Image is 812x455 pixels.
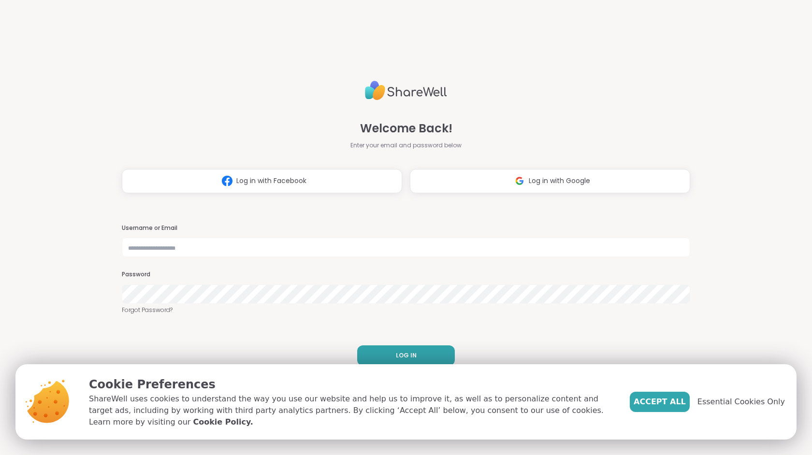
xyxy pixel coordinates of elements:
[697,396,785,408] span: Essential Cookies Only
[236,176,306,186] span: Log in with Facebook
[410,169,690,193] button: Log in with Google
[122,169,402,193] button: Log in with Facebook
[529,176,590,186] span: Log in with Google
[510,172,529,190] img: ShareWell Logomark
[396,351,417,360] span: LOG IN
[193,416,253,428] a: Cookie Policy.
[89,393,614,428] p: ShareWell uses cookies to understand the way you use our website and help us to improve it, as we...
[357,345,455,366] button: LOG IN
[350,141,462,150] span: Enter your email and password below
[218,172,236,190] img: ShareWell Logomark
[365,77,447,104] img: ShareWell Logo
[122,306,690,314] a: Forgot Password?
[89,376,614,393] p: Cookie Preferences
[630,392,690,412] button: Accept All
[122,270,690,279] h3: Password
[122,224,690,232] h3: Username or Email
[360,120,452,137] span: Welcome Back!
[634,396,686,408] span: Accept All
